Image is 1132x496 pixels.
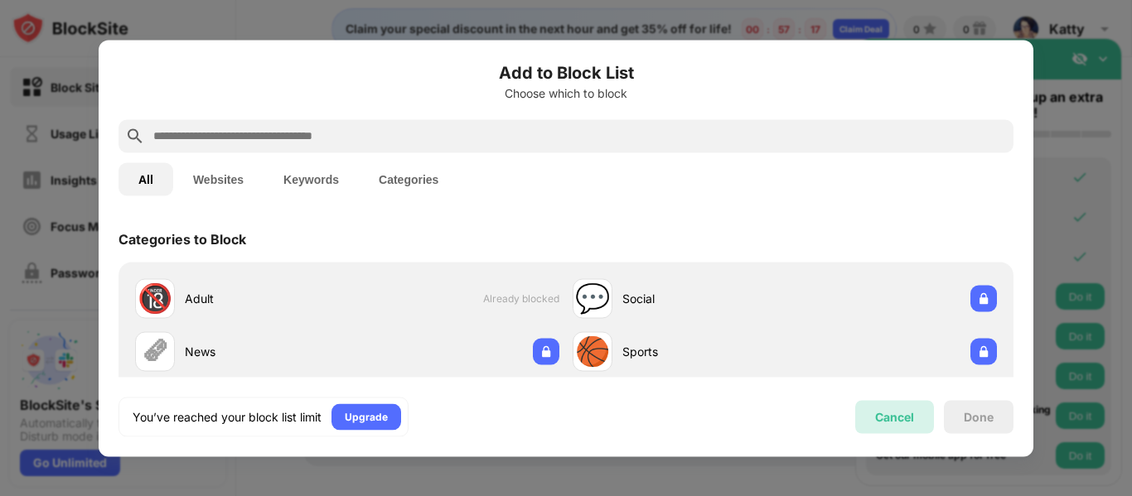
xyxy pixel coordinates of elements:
[575,335,610,368] div: 🏀
[119,60,1013,84] h6: Add to Block List
[119,230,246,247] div: Categories to Block
[622,290,785,307] div: Social
[119,86,1013,99] div: Choose which to block
[119,162,173,195] button: All
[264,162,359,195] button: Keywords
[622,343,785,360] div: Sports
[575,282,610,315] div: 💬
[185,290,347,307] div: Adult
[125,126,145,146] img: search.svg
[359,162,458,195] button: Categories
[141,335,169,368] div: 🗞
[173,162,264,195] button: Websites
[138,282,172,315] div: 🔞
[345,408,388,425] div: Upgrade
[185,343,347,360] div: News
[133,408,322,425] div: You’ve reached your block list limit
[875,410,914,424] div: Cancel
[483,292,559,305] span: Already blocked
[964,410,994,423] div: Done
